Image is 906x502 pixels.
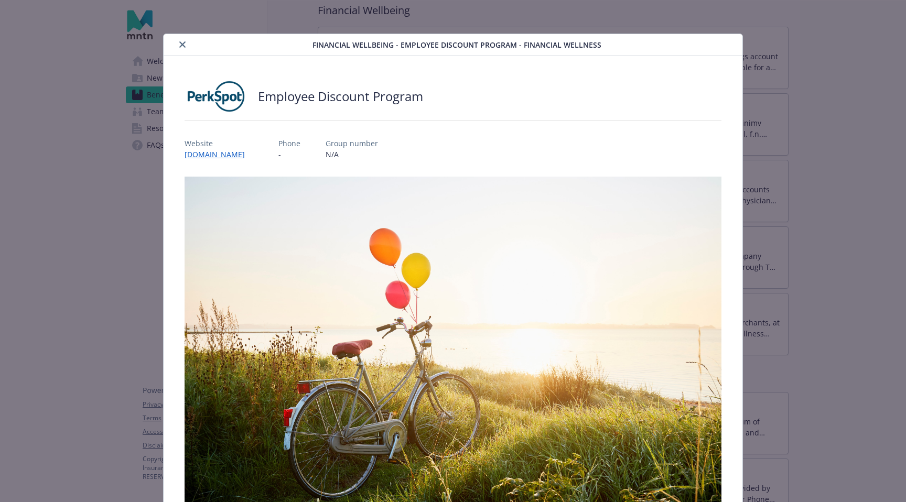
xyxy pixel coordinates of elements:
p: Group number [326,138,378,149]
img: PerkSpot [185,81,247,112]
span: Financial Wellbeing - Employee Discount Program - Financial Wellness [312,39,601,50]
p: - [278,149,300,160]
p: Phone [278,138,300,149]
h2: Employee Discount Program [258,88,423,105]
p: Website [185,138,253,149]
p: N/A [326,149,378,160]
button: close [176,38,189,51]
a: [DOMAIN_NAME] [185,149,253,159]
